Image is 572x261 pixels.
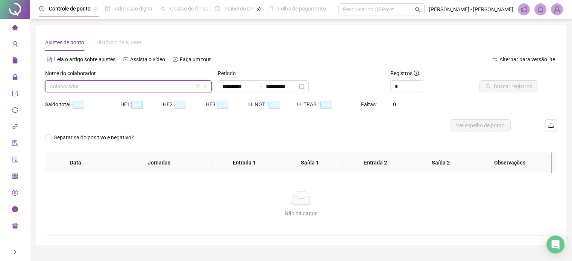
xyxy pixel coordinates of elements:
span: Separar saldo positivo e negativo? [51,133,137,142]
span: Leia o artigo sobre ajustes [54,56,115,62]
span: bell [537,6,544,13]
div: Saldo total: [45,100,120,109]
span: api [12,120,18,135]
span: pushpin [94,7,98,11]
span: dashboard [215,6,220,11]
span: --:-- [217,101,228,109]
div: HE 2: [163,100,205,109]
span: filter [196,84,200,89]
span: Faltas: [361,101,378,107]
span: file [12,54,18,69]
span: info-circle [12,203,18,218]
img: 70268 [551,4,563,15]
span: file-text [47,57,52,62]
span: pushpin [257,7,261,11]
th: Entrada 1 [212,152,277,173]
span: Admissão digital [115,6,153,12]
span: audit [12,137,18,152]
span: lock [12,71,18,86]
span: --:-- [73,101,84,109]
span: --:-- [269,101,280,109]
span: dollar [12,186,18,201]
span: youtube [123,57,128,62]
span: Folha de pagamento [278,6,326,12]
span: down [203,84,208,89]
th: Observações [468,152,551,173]
span: Painel do DP [225,6,254,12]
button: Ver espelho de ponto [450,119,511,131]
span: clock-circle [39,6,44,11]
span: solution [12,153,18,168]
span: upload [548,122,554,128]
span: sun [160,6,165,11]
span: Faça um tour [180,56,211,62]
div: H. TRAB.: [297,100,361,109]
th: Saída 1 [277,152,343,173]
span: Observações [474,158,545,167]
span: Controle de ponto [49,6,91,12]
span: Ajustes de ponto [45,39,84,45]
span: [PERSON_NAME] - [PERSON_NAME] [429,5,513,14]
span: to [257,83,263,89]
span: info-circle [414,71,419,76]
div: H. NOT.: [248,100,297,109]
span: --:-- [320,101,332,109]
th: Saída 2 [408,152,473,173]
span: Registros [390,69,419,77]
span: home [12,21,18,36]
span: notification [520,6,527,13]
span: user-add [12,38,18,53]
th: Data [45,152,106,173]
label: Nome do colaborador [45,69,101,77]
span: qrcode [12,170,18,185]
span: gift [12,219,18,234]
div: HE 1: [120,100,163,109]
span: right [12,249,18,255]
div: Open Intercom Messenger [546,235,564,253]
span: book [268,6,273,11]
span: sync [12,104,18,119]
span: swap [492,57,498,62]
div: Não há dados [54,209,548,217]
span: Gestão de férias [170,6,208,12]
span: Alternar para versão lite [499,56,555,62]
span: history [173,57,178,62]
span: 0 [393,101,396,107]
span: Histórico de ajustes [96,39,142,45]
th: Entrada 2 [343,152,408,173]
span: --:-- [131,101,143,109]
button: Buscar registros [479,80,538,92]
span: swap-right [257,83,263,89]
span: --:-- [174,101,185,109]
th: Jornadas [106,152,211,173]
span: file-done [105,6,110,11]
span: Assista o vídeo [130,56,165,62]
div: HE 3: [206,100,248,109]
label: Período [218,69,241,77]
span: search [415,7,420,12]
span: export [12,87,18,102]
